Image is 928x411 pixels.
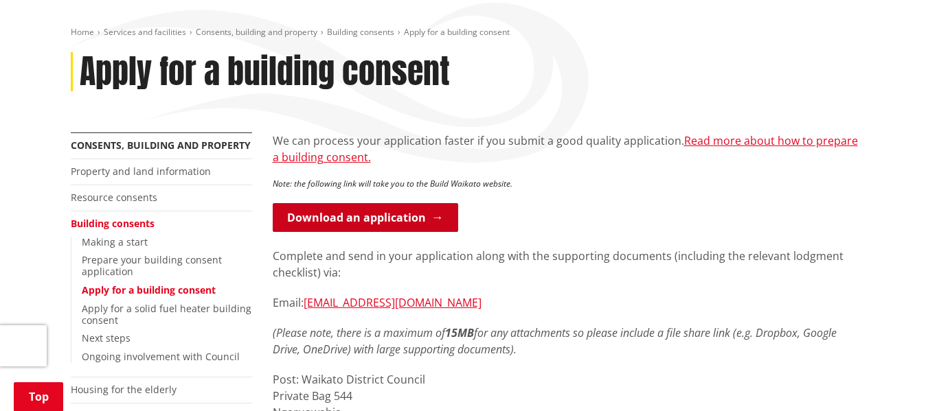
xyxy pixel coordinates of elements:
[82,302,251,327] a: Apply for a solid fuel heater building consent​
[80,52,450,92] h1: Apply for a building consent
[71,383,177,396] a: Housing for the elderly
[273,248,858,281] p: Complete and send in your application along with the supporting documents (including the relevant...
[71,217,155,230] a: Building consents
[71,165,211,178] a: Property and land information
[327,26,394,38] a: Building consents
[304,295,482,310] a: [EMAIL_ADDRESS][DOMAIN_NAME]
[273,133,858,165] a: Read more about how to prepare a building consent.
[273,178,512,189] em: Note: the following link will take you to the Build Waikato website.
[82,331,131,344] a: Next steps
[71,139,251,152] a: Consents, building and property
[14,382,63,411] a: Top
[273,203,458,232] a: Download an application
[273,325,837,357] em: (Please note, there is a maximum of for any attachments so please include a file share link (e.g....
[273,132,858,165] p: We can process your application faster if you submit a good quality application.
[273,294,858,311] p: Email:
[71,27,858,38] nav: breadcrumb
[82,235,148,248] a: Making a start
[82,350,240,363] a: Ongoing involvement with Council
[865,353,914,403] iframe: Messenger Launcher
[196,26,317,38] a: Consents, building and property
[82,253,222,278] a: Prepare your building consent application
[404,26,510,38] span: Apply for a building consent
[71,26,94,38] a: Home
[82,283,216,296] a: Apply for a building consent
[104,26,186,38] a: Services and facilities
[445,325,474,340] strong: 15MB
[71,191,157,204] a: Resource consents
